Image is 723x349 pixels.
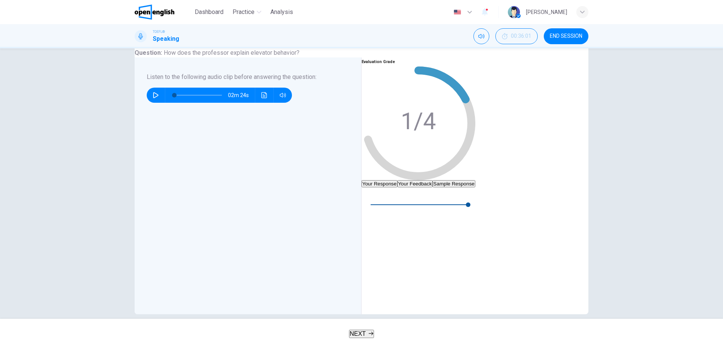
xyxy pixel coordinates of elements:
h6: Evaluation Grade [361,57,475,66]
span: TOEFL® [153,29,165,34]
button: Practice [230,5,264,19]
img: OpenEnglish logo [135,5,174,20]
span: Dashboard [195,8,223,17]
button: Analysis [267,5,296,19]
div: basic tabs example [361,180,475,187]
span: 00m 00s [361,210,475,216]
h6: Question : [135,48,588,57]
h1: Speaking [153,34,179,43]
div: [PERSON_NAME] [526,8,567,17]
h6: Listen to the following audio clip before answering the question : [147,73,340,82]
button: Your Response [361,180,397,187]
button: 00:36:01 [495,28,538,44]
div: Mute [473,28,489,44]
button: NEXT [349,330,374,338]
button: Dashboard [192,5,227,19]
div: Hide [495,28,538,44]
span: 02m 24s [228,88,255,103]
span: 00:36:01 [511,33,531,39]
button: END SESSION [544,28,588,44]
button: Your Feedback [397,180,433,187]
span: END SESSION [550,33,582,39]
a: OpenEnglish logo [135,5,192,20]
span: Practice [233,8,254,17]
span: Analysis [270,8,293,17]
span: How does the professor explain elevator behavior? [164,49,299,56]
img: en [453,9,462,15]
span: NEXT [350,330,366,337]
text: 1/4 [401,108,436,135]
button: Click to see the audio transcription [258,88,270,103]
button: Sample Response [433,180,475,187]
img: Profile picture [508,6,520,18]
